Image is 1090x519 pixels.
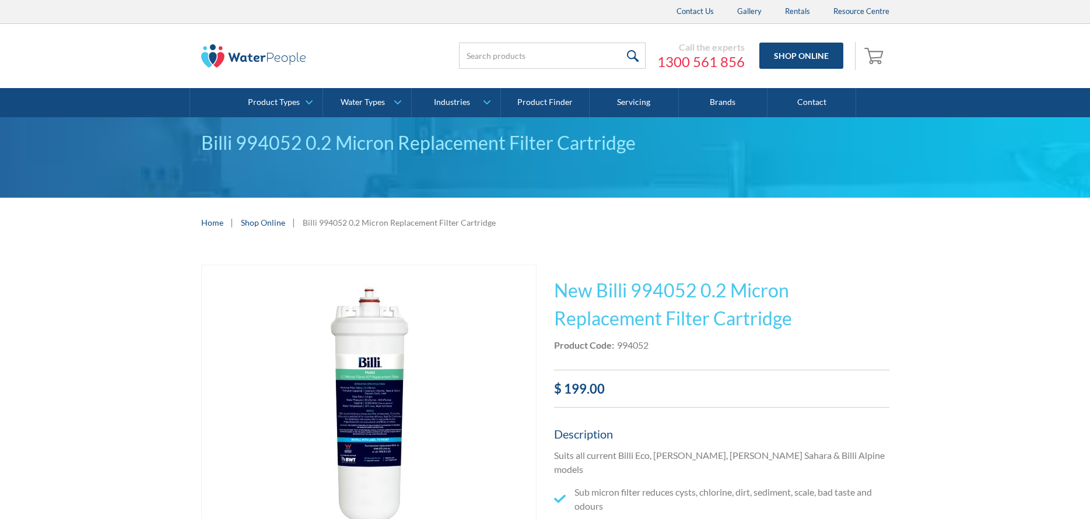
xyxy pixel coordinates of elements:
a: Shop Online [759,43,843,69]
div: 994052 [617,338,649,352]
a: Servicing [590,88,678,117]
a: Open cart [861,42,889,70]
a: Product Types [234,88,323,117]
a: 1300 561 856 [657,53,745,71]
iframe: podium webchat widget bubble [997,461,1090,519]
img: The Water People [201,44,306,68]
div: | [229,215,235,229]
li: Sub micron filter reduces cysts, chlorine, dirt, sediment, scale, bad taste and odours [554,485,889,513]
a: Industries [412,88,500,117]
div: Call the experts [657,41,745,53]
div: Billi 994052 0.2 Micron Replacement Filter Cartridge [303,216,496,229]
a: Shop Online [241,216,285,229]
img: shopping cart [864,46,886,65]
div: Billi 994052 0.2 Micron Replacement Filter Cartridge [201,129,889,157]
div: Industries [434,97,470,107]
strong: Product Code: [554,339,614,350]
div: Water Types [341,97,385,107]
h5: Description [554,425,889,443]
a: Contact [767,88,856,117]
div: $ 199.00 [554,379,889,398]
a: Home [201,216,223,229]
input: Search products [459,43,646,69]
a: Product Finder [501,88,590,117]
a: Water Types [323,88,411,117]
h1: New Billi 994052 0.2 Micron Replacement Filter Cartridge [554,276,889,332]
p: Suits all current Billi Eco, [PERSON_NAME], [PERSON_NAME] Sahara & Billi Alpine models [554,448,889,476]
a: Brands [679,88,767,117]
div: Product Types [248,97,300,107]
div: | [291,215,297,229]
